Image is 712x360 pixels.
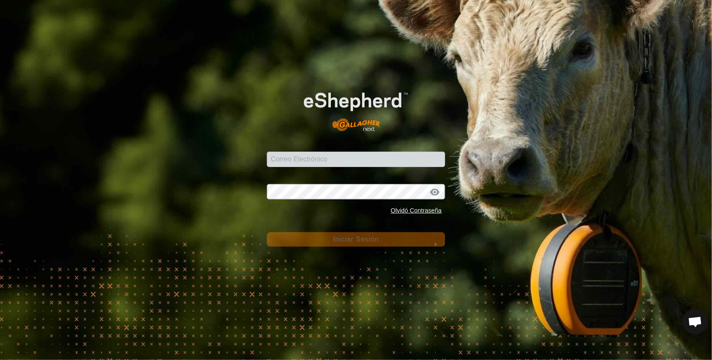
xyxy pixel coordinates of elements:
[285,78,427,138] img: Logo de eShepherd
[683,309,708,334] div: Chat abierto
[333,236,379,243] span: Iniciar Sesión
[391,207,442,214] a: Olvidó Contraseña
[267,232,445,247] button: Iniciar Sesión
[267,152,445,167] input: Correo Electrónico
